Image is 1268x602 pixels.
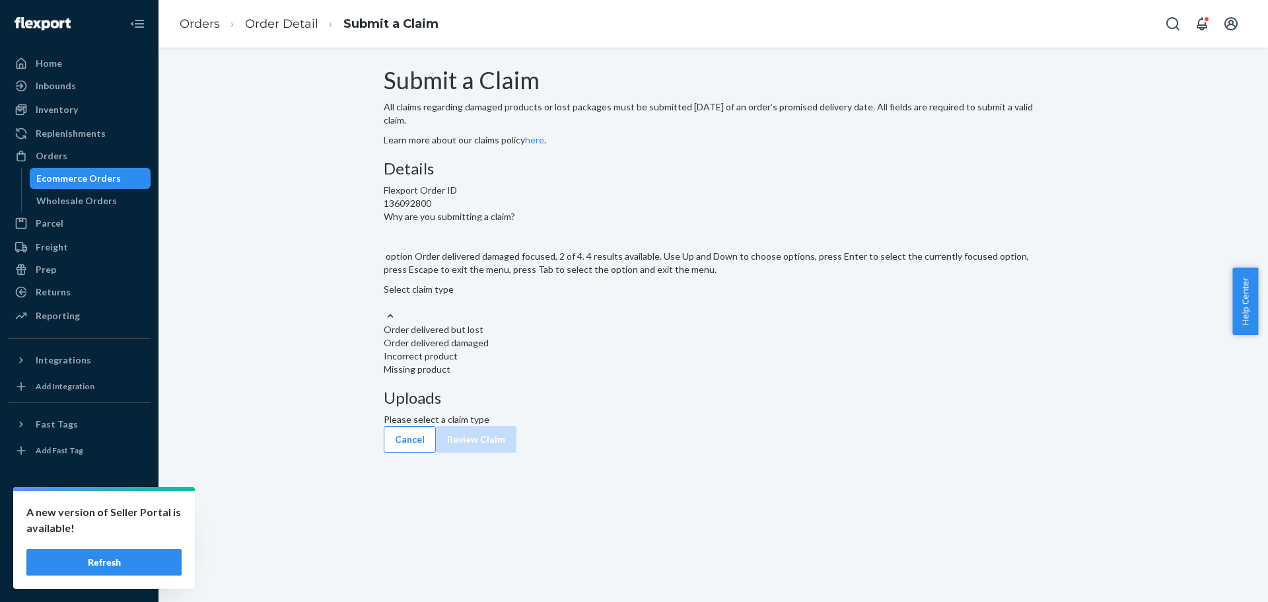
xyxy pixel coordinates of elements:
[8,237,151,258] a: Freight
[36,285,71,299] div: Returns
[436,426,516,453] button: Review Claim
[36,445,83,456] div: Add Fast Tag
[8,543,151,564] a: Help Center
[384,160,1043,177] h3: Details
[36,309,80,322] div: Reporting
[36,149,67,163] div: Orders
[8,305,151,326] a: Reporting
[8,282,151,303] a: Returns
[36,194,117,207] div: Wholesale Orders
[8,145,151,167] a: Orders
[384,250,1043,276] p: option Order delivered damaged focused, 2 of 4. 4 results available. Use Up and Down to choose op...
[384,184,1043,197] div: Flexport Order ID
[124,11,151,37] button: Close Navigation
[384,283,1043,296] div: Select claim type
[36,127,106,140] div: Replenishments
[26,504,182,536] p: A new version of Seller Portal is available!
[8,498,151,519] a: Settings
[384,389,1043,406] h3: Uploads
[36,418,78,431] div: Fast Tags
[36,57,62,70] div: Home
[8,350,151,371] button: Integrations
[8,75,151,96] a: Inbounds
[26,549,182,576] button: Refresh
[525,134,544,145] a: here
[384,100,1043,127] p: All claims regarding damaged products or lost packages must be submitted [DATE] of an order’s pro...
[384,413,1043,426] p: Please select a claim type
[1189,11,1215,37] button: Open notifications
[384,296,385,309] input: Why are you submitting a claim? option Order delivered damaged focused, 2 of 4. 4 results availab...
[384,67,1043,94] h1: Submit a Claim
[36,103,78,116] div: Inventory
[245,17,318,31] a: Order Detail
[1218,11,1244,37] button: Open account menu
[384,210,1043,223] p: Why are you submitting a claim?
[8,440,151,461] a: Add Fast Tag
[36,172,121,185] div: Ecommerce Orders
[384,426,436,453] button: Cancel
[8,123,151,144] a: Replenishments
[8,520,151,541] a: Talk to Support
[8,213,151,234] a: Parcel
[384,336,1043,350] div: Order delivered damaged
[8,259,151,280] a: Prep
[8,376,151,397] a: Add Integration
[384,197,1043,210] div: 136092800
[8,53,151,74] a: Home
[8,99,151,120] a: Inventory
[8,565,151,586] button: Give Feedback
[1160,11,1186,37] button: Open Search Box
[15,17,71,30] img: Flexport logo
[30,190,151,211] a: Wholesale Orders
[36,241,68,254] div: Freight
[1232,268,1258,335] button: Help Center
[36,263,56,276] div: Prep
[8,414,151,435] button: Fast Tags
[169,5,449,44] ol: breadcrumbs
[36,381,94,392] div: Add Integration
[384,323,1043,336] div: Order delivered but lost
[180,17,220,31] a: Orders
[36,354,91,367] div: Integrations
[36,79,76,93] div: Inbounds
[30,168,151,189] a: Ecommerce Orders
[36,217,63,230] div: Parcel
[384,363,1043,376] div: Missing product
[343,17,439,31] a: Submit a Claim
[384,350,1043,363] div: Incorrect product
[384,133,1043,147] p: Learn more about our claims policy .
